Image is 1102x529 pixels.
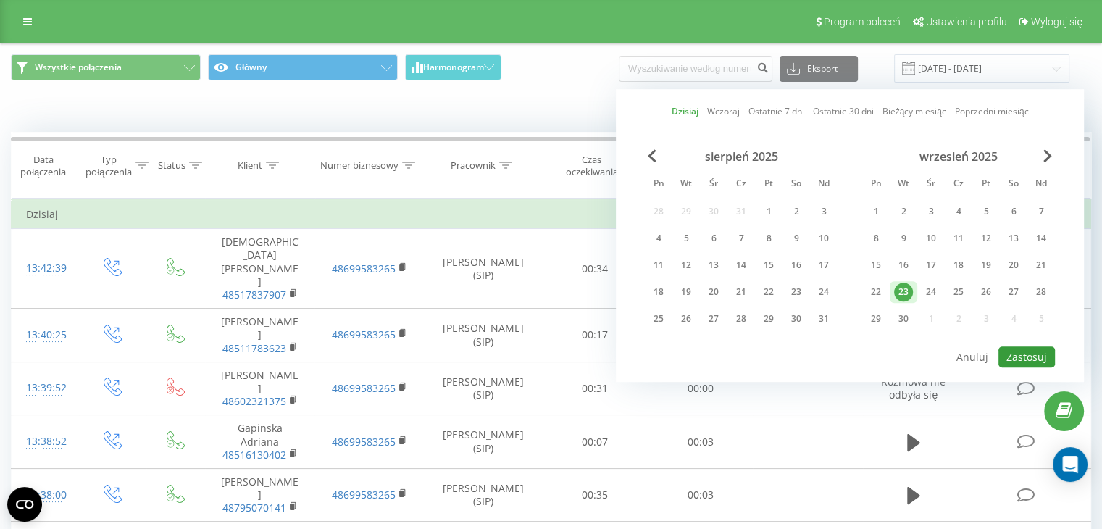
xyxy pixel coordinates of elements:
[867,309,885,328] div: 29
[649,283,668,301] div: 18
[700,308,727,330] div: śr 27 sie 2025
[677,229,696,248] div: 5
[810,201,838,222] div: ndz 3 sie 2025
[977,256,995,275] div: 19
[645,281,672,303] div: pon 18 sie 2025
[917,281,945,303] div: śr 24 wrz 2025
[949,229,968,248] div: 11
[727,228,755,249] div: czw 7 sie 2025
[894,256,913,275] div: 16
[645,149,838,164] div: sierpień 2025
[949,283,968,301] div: 25
[755,201,782,222] div: pt 1 sie 2025
[977,229,995,248] div: 12
[972,228,1000,249] div: pt 12 wrz 2025
[894,283,913,301] div: 23
[222,394,286,408] a: 48602321375
[222,341,286,355] a: 48511783623
[787,229,806,248] div: 9
[205,229,314,309] td: [DEMOGRAPHIC_DATA][PERSON_NAME]
[759,229,778,248] div: 8
[675,174,697,196] abbr: wtorek
[785,174,807,196] abbr: sobota
[975,174,997,196] abbr: piątek
[1032,202,1051,221] div: 7
[922,202,940,221] div: 3
[332,435,396,449] a: 48699583265
[677,309,696,328] div: 26
[759,256,778,275] div: 15
[222,501,286,515] a: 48795070141
[917,228,945,249] div: śr 10 wrz 2025
[648,415,753,469] td: 00:03
[543,309,648,362] td: 00:17
[917,254,945,276] div: śr 17 wrz 2025
[26,254,64,283] div: 13:42:39
[11,54,201,80] button: Wszystkie połączenia
[945,281,972,303] div: czw 25 wrz 2025
[672,281,700,303] div: wt 19 sie 2025
[205,309,314,362] td: [PERSON_NAME]
[862,228,890,249] div: pon 8 wrz 2025
[782,201,810,222] div: sob 2 sie 2025
[1027,254,1055,276] div: ndz 21 wrz 2025
[862,201,890,222] div: pon 1 wrz 2025
[423,62,484,72] span: Harmonogram
[814,202,833,221] div: 3
[619,56,772,82] input: Wyszukiwanie według numeru
[890,308,917,330] div: wt 30 wrz 2025
[732,256,751,275] div: 14
[1004,229,1023,248] div: 13
[205,468,314,522] td: [PERSON_NAME]
[814,283,833,301] div: 24
[677,283,696,301] div: 19
[648,468,753,522] td: 00:03
[894,229,913,248] div: 9
[926,16,1007,28] span: Ustawienia profilu
[782,281,810,303] div: sob 23 sie 2025
[645,254,672,276] div: pon 11 sie 2025
[755,228,782,249] div: pt 8 sie 2025
[998,346,1055,367] button: Zastosuj
[948,346,996,367] button: Anuluj
[704,309,723,328] div: 27
[945,228,972,249] div: czw 11 wrz 2025
[556,154,628,178] div: Czas oczekiwania
[1027,228,1055,249] div: ndz 14 wrz 2025
[814,309,833,328] div: 31
[205,362,314,415] td: [PERSON_NAME]
[649,256,668,275] div: 11
[881,375,946,401] span: Rozmowa nie odbyła się
[1043,149,1052,162] span: Next Month
[671,105,698,119] a: Dzisiaj
[704,283,723,301] div: 20
[865,174,887,196] abbr: poniedziałek
[894,202,913,221] div: 2
[949,202,968,221] div: 4
[700,254,727,276] div: śr 13 sie 2025
[645,228,672,249] div: pon 4 sie 2025
[425,415,543,469] td: [PERSON_NAME] (SIP)
[882,105,946,119] a: Bieżący miesiąc
[85,154,131,178] div: Typ połączenia
[727,254,755,276] div: czw 14 sie 2025
[35,62,122,73] span: Wszystkie połączenia
[759,309,778,328] div: 29
[648,174,669,196] abbr: poniedziałek
[867,202,885,221] div: 1
[1027,201,1055,222] div: ndz 7 wrz 2025
[755,254,782,276] div: pt 15 sie 2025
[12,154,75,178] div: Data połączenia
[759,202,778,221] div: 1
[26,321,64,349] div: 13:40:25
[867,283,885,301] div: 22
[922,283,940,301] div: 24
[732,309,751,328] div: 28
[405,54,501,80] button: Harmonogram
[543,229,648,309] td: 00:34
[700,281,727,303] div: śr 20 sie 2025
[672,308,700,330] div: wt 26 sie 2025
[977,202,995,221] div: 5
[1000,254,1027,276] div: sob 20 wrz 2025
[893,174,914,196] abbr: wtorek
